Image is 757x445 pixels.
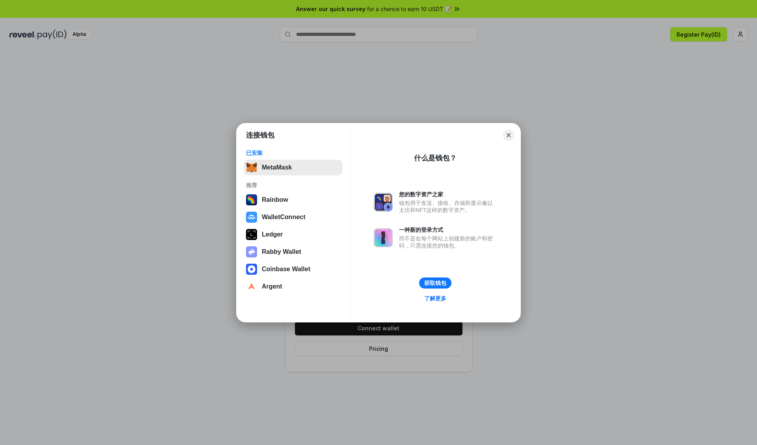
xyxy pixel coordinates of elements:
[262,214,306,221] div: WalletConnect
[374,193,393,212] img: svg+xml,%3Csvg%20xmlns%3D%22http%3A%2F%2Fwww.w3.org%2F2000%2Fsvg%22%20fill%3D%22none%22%20viewBox...
[399,199,497,214] div: 钱包用于发送、接收、存储和显示像以太坊和NFT这样的数字资产。
[399,191,497,198] div: 您的数字资产之家
[424,295,446,302] div: 了解更多
[246,130,274,140] h1: 连接钱包
[246,246,257,257] img: svg+xml,%3Csvg%20xmlns%3D%22http%3A%2F%2Fwww.w3.org%2F2000%2Fsvg%22%20fill%3D%22none%22%20viewBox...
[244,244,343,260] button: Rabby Wallet
[262,164,292,171] div: MetaMask
[262,196,288,203] div: Rainbow
[244,160,343,175] button: MetaMask
[244,192,343,208] button: Rainbow
[246,162,257,173] img: svg+xml,%3Csvg%20fill%3D%22none%22%20height%3D%2233%22%20viewBox%3D%220%200%2035%2033%22%20width%...
[262,283,282,290] div: Argent
[244,279,343,294] button: Argent
[374,228,393,247] img: svg+xml,%3Csvg%20xmlns%3D%22http%3A%2F%2Fwww.w3.org%2F2000%2Fsvg%22%20fill%3D%22none%22%20viewBox...
[262,248,301,255] div: Rabby Wallet
[419,277,451,289] button: 获取钱包
[414,153,457,163] div: 什么是钱包？
[246,149,340,156] div: 已安装
[244,209,343,225] button: WalletConnect
[246,194,257,205] img: svg+xml,%3Csvg%20width%3D%22120%22%20height%3D%22120%22%20viewBox%3D%220%200%20120%20120%22%20fil...
[244,261,343,277] button: Coinbase Wallet
[503,130,514,141] button: Close
[262,266,310,273] div: Coinbase Wallet
[262,231,283,238] div: Ledger
[246,264,257,275] img: svg+xml,%3Csvg%20width%3D%2228%22%20height%3D%2228%22%20viewBox%3D%220%200%2028%2028%22%20fill%3D...
[246,281,257,292] img: svg+xml,%3Csvg%20width%3D%2228%22%20height%3D%2228%22%20viewBox%3D%220%200%2028%2028%22%20fill%3D...
[399,235,497,249] div: 而不是在每个网站上创建新的账户和密码，只需连接您的钱包。
[420,293,451,303] a: 了解更多
[246,182,340,189] div: 推荐
[244,227,343,242] button: Ledger
[399,226,497,233] div: 一种新的登录方式
[424,279,446,287] div: 获取钱包
[246,229,257,240] img: svg+xml,%3Csvg%20xmlns%3D%22http%3A%2F%2Fwww.w3.org%2F2000%2Fsvg%22%20width%3D%2228%22%20height%3...
[246,212,257,223] img: svg+xml,%3Csvg%20width%3D%2228%22%20height%3D%2228%22%20viewBox%3D%220%200%2028%2028%22%20fill%3D...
